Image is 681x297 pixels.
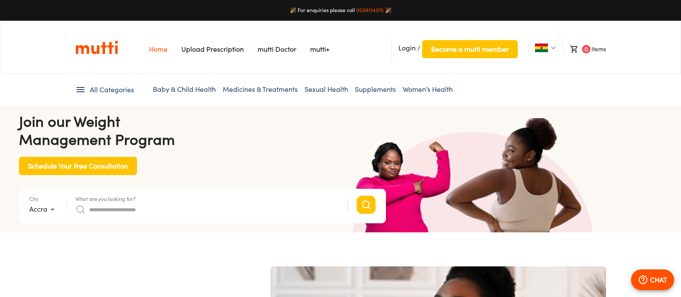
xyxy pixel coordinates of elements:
[356,7,384,13] a: 0558134375
[258,45,296,53] a: Navigates to mutti doctor website
[392,37,518,62] li: /
[28,160,128,172] span: Schedule Your Free Consultation
[582,45,591,53] span: 0
[29,203,58,216] div: Accra
[422,40,518,58] button: Become a mutti member
[431,43,509,55] span: Become a mutti member
[223,85,298,94] a: Medicines & Treatments
[650,275,667,285] p: CHAT
[149,45,168,53] a: Navigates to Home Page
[535,44,548,52] img: Ghana
[631,269,674,290] button: CHAT
[19,161,137,169] a: Schedule Your Free Consultation
[551,45,556,50] img: Dropdown
[19,112,386,148] h4: Join our Weight Management Program
[305,85,348,94] a: Sexual Health
[75,40,118,55] img: Logo
[29,196,38,201] label: City
[19,157,137,175] button: Schedule Your Free Consultation
[563,41,606,57] li: Items
[75,40,118,55] a: Link on the logo navigates to HomePage
[181,45,244,53] a: Navigates to Prescription Upload Page
[355,85,396,94] a: Supplements
[357,196,376,214] button: Search
[310,45,330,53] a: Navigates to mutti+ page
[398,44,416,52] span: Login
[75,196,136,201] label: What are you looking for?
[153,85,216,94] a: Baby & Child Health
[403,85,453,94] a: Women’s Health
[90,85,134,95] span: All Categories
